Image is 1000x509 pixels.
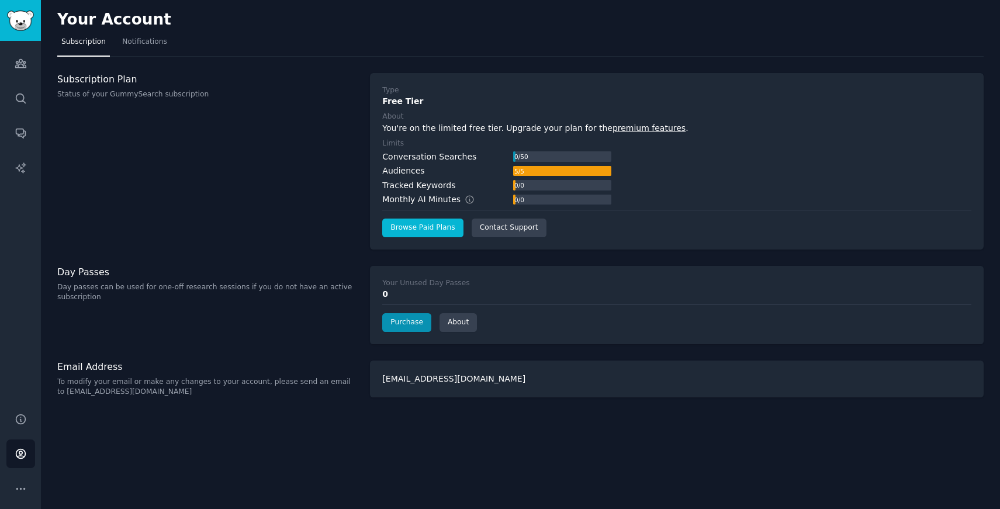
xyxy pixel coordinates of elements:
h3: Day Passes [57,266,358,278]
div: 0 / 0 [513,180,525,191]
div: [EMAIL_ADDRESS][DOMAIN_NAME] [370,361,984,397]
a: premium features [613,123,686,133]
span: Subscription [61,37,106,47]
div: 5 / 5 [513,166,525,176]
h3: Subscription Plan [57,73,358,85]
div: Your Unused Day Passes [382,278,469,289]
div: Limits [382,138,404,149]
p: Status of your GummySearch subscription [57,89,358,100]
div: Conversation Searches [382,151,476,163]
p: To modify your email or make any changes to your account, please send an email to [EMAIL_ADDRESS]... [57,377,358,397]
div: 0 [382,288,971,300]
div: Free Tier [382,95,971,108]
div: 0 / 50 [513,151,529,162]
h2: Your Account [57,11,171,29]
div: Tracked Keywords [382,179,455,192]
a: About [440,313,477,332]
p: Day passes can be used for one-off research sessions if you do not have an active subscription [57,282,358,303]
a: Purchase [382,313,431,332]
div: Monthly AI Minutes [382,193,487,206]
div: You're on the limited free tier. Upgrade your plan for the . [382,122,971,134]
img: GummySearch logo [7,11,34,31]
h3: Email Address [57,361,358,373]
a: Browse Paid Plans [382,219,463,237]
a: Notifications [118,33,171,57]
div: About [382,112,403,122]
div: 0 / 0 [513,195,525,205]
a: Contact Support [472,219,546,237]
span: Notifications [122,37,167,47]
div: Audiences [382,165,424,177]
a: Subscription [57,33,110,57]
div: Type [382,85,399,96]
